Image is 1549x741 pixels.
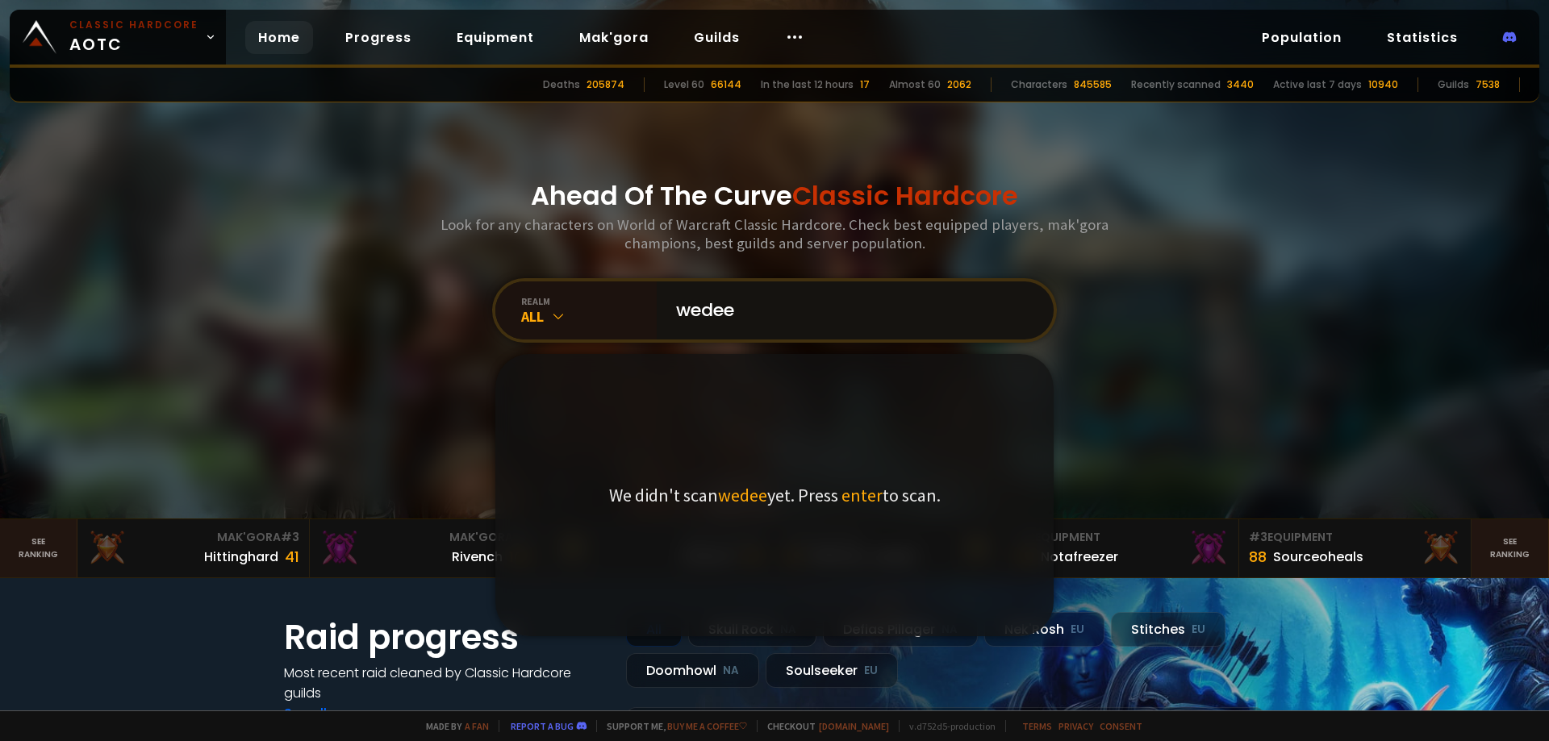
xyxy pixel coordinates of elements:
a: See all progress [284,704,389,722]
h3: Look for any characters on World of Warcraft Classic Hardcore. Check best equipped players, mak'g... [434,215,1115,252]
div: Recently scanned [1131,77,1221,92]
div: 10940 [1368,77,1398,92]
small: NA [723,663,739,679]
div: Nek'Rosh [984,612,1104,647]
span: wedee [718,484,767,506]
div: 2062 [947,77,971,92]
div: Sourceoheals [1273,547,1363,567]
small: EU [1192,622,1205,638]
a: Buy me a coffee [667,720,747,732]
div: Active last 7 days [1273,77,1362,92]
span: # 3 [281,529,299,545]
div: Equipment [1249,529,1461,546]
div: Hittinghard [204,547,278,567]
a: Statistics [1374,21,1471,54]
a: Classic HardcoreAOTC [10,10,226,65]
div: Equipment [1017,529,1229,546]
div: Level 60 [664,77,704,92]
h4: Most recent raid cleaned by Classic Hardcore guilds [284,663,607,703]
div: In the last 12 hours [761,77,854,92]
small: Classic Hardcore [69,18,198,32]
input: Search a character... [666,281,1034,339]
a: a fan [465,720,489,732]
div: Doomhowl [626,653,759,688]
span: Made by [416,720,489,732]
div: 7538 [1476,77,1500,92]
span: Classic Hardcore [792,177,1018,214]
span: enter [841,484,883,506]
span: Checkout [757,720,889,732]
div: Stitches [1111,612,1225,647]
div: 205874 [587,77,624,92]
span: AOTC [69,18,198,56]
a: Mak'Gora#2Rivench100 [310,519,542,577]
div: Characters [1011,77,1067,92]
a: Privacy [1058,720,1093,732]
a: [DOMAIN_NAME] [819,720,889,732]
a: Seeranking [1472,519,1549,577]
h1: Ahead Of The Curve [531,177,1018,215]
div: 66144 [711,77,741,92]
div: realm [521,295,657,307]
p: We didn't scan yet. Press to scan. [609,484,941,506]
div: 3440 [1227,77,1254,92]
div: 88 [1249,546,1267,568]
div: Guilds [1438,77,1469,92]
div: Soulseeker [766,653,898,688]
a: #2Equipment88Notafreezer [1007,519,1239,577]
div: All [521,307,657,326]
a: Consent [1100,720,1142,732]
small: EU [864,663,878,679]
small: EU [1071,622,1084,638]
a: Report a bug [511,720,574,732]
a: Mak'Gora#3Hittinghard41 [77,519,310,577]
a: Terms [1022,720,1052,732]
div: Rivench [452,547,503,567]
a: Mak'gora [566,21,662,54]
h1: Raid progress [284,612,607,663]
div: 845585 [1074,77,1112,92]
div: Notafreezer [1041,547,1118,567]
a: #3Equipment88Sourceoheals [1239,519,1472,577]
span: # 3 [1249,529,1267,545]
a: Equipment [444,21,547,54]
div: 41 [285,546,299,568]
div: Almost 60 [889,77,941,92]
span: v. d752d5 - production [899,720,996,732]
a: Progress [332,21,424,54]
div: Mak'Gora [319,529,532,546]
a: Population [1249,21,1355,54]
a: Guilds [681,21,753,54]
div: Deaths [543,77,580,92]
span: Support me, [596,720,747,732]
a: Home [245,21,313,54]
div: Mak'Gora [87,529,299,546]
div: 17 [860,77,870,92]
